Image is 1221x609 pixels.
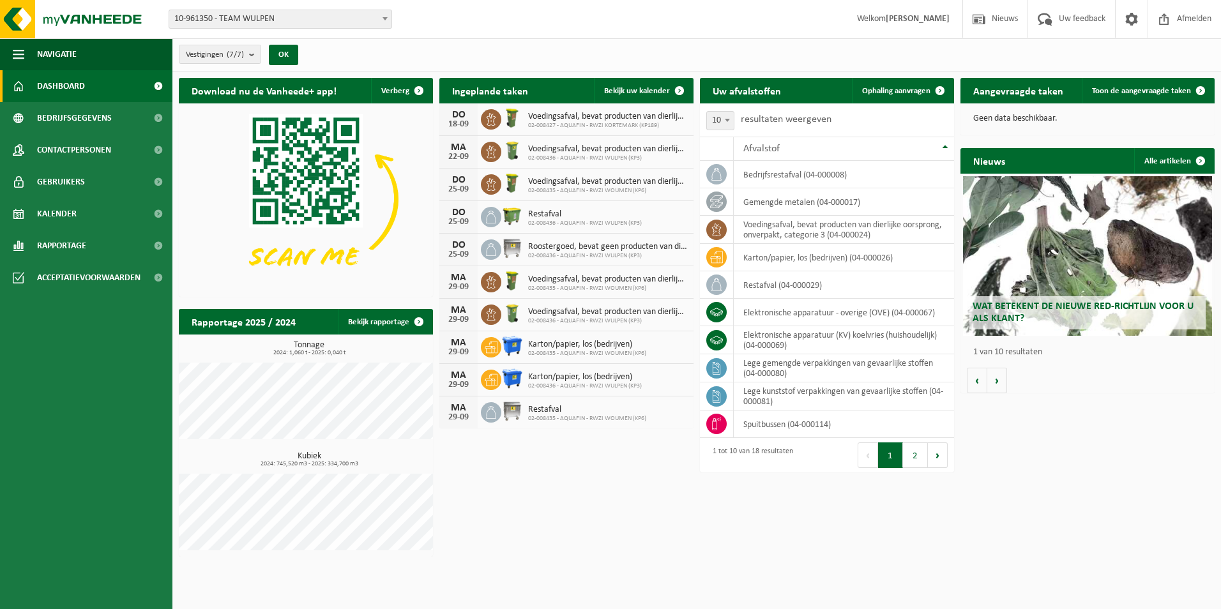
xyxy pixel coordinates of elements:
[169,10,392,29] span: 10-961350 - TEAM WULPEN
[528,154,687,162] span: 02-008436 - AQUAFIN - RWZI WULPEN (KP3)
[179,78,349,103] h2: Download nu de Vanheede+ app!
[734,244,954,271] td: karton/papier, los (bedrijven) (04-000026)
[439,78,541,103] h2: Ingeplande taken
[37,166,85,198] span: Gebruikers
[528,415,646,423] span: 02-008435 - AQUAFIN - RWZI WOUMEN (KP6)
[446,207,471,218] div: DO
[446,348,471,357] div: 29-09
[338,309,432,335] a: Bekijk rapportage
[186,45,244,64] span: Vestigingen
[446,142,471,153] div: MA
[185,452,433,467] h3: Kubiek
[446,370,471,380] div: MA
[1092,87,1191,95] span: Toon de aangevraagde taken
[37,198,77,230] span: Kalender
[528,274,687,285] span: Voedingsafval, bevat producten van dierlijke oorsprong, onverpakt, categorie 3
[1082,78,1213,103] a: Toon de aangevraagde taken
[501,107,523,129] img: WB-0060-HPE-GN-50
[446,283,471,292] div: 29-09
[734,216,954,244] td: voedingsafval, bevat producten van dierlijke oorsprong, onverpakt, categorie 3 (04-000024)
[185,341,433,356] h3: Tonnage
[741,114,831,124] label: resultaten weergeven
[528,209,642,220] span: Restafval
[858,442,878,468] button: Previous
[446,120,471,129] div: 18-09
[967,368,987,393] button: Vorige
[179,45,261,64] button: Vestigingen(7/7)
[381,87,409,95] span: Verberg
[169,10,391,28] span: 10-961350 - TEAM WULPEN
[528,340,646,350] span: Karton/papier, los (bedrijven)
[501,172,523,194] img: WB-0060-HPE-GN-50
[734,161,954,188] td: bedrijfsrestafval (04-000008)
[446,338,471,348] div: MA
[928,442,948,468] button: Next
[501,205,523,227] img: WB-1100-HPE-GN-50
[501,237,523,259] img: WB-1100-GAL-GY-01
[185,350,433,356] span: 2024: 1,060 t - 2025: 0,040 t
[446,380,471,389] div: 29-09
[501,335,523,357] img: WB-1100-HPE-BE-01
[528,177,687,187] span: Voedingsafval, bevat producten van dierlijke oorsprong, onverpakt, categorie 3
[734,299,954,326] td: elektronische apparatuur - overige (OVE) (04-000067)
[960,148,1018,173] h2: Nieuws
[528,220,642,227] span: 02-008436 - AQUAFIN - RWZI WULPEN (KP3)
[743,144,780,154] span: Afvalstof
[604,87,670,95] span: Bekijk uw kalender
[37,230,86,262] span: Rapportage
[528,405,646,415] span: Restafval
[862,87,930,95] span: Ophaling aanvragen
[528,372,642,382] span: Karton/papier, los (bedrijven)
[446,273,471,283] div: MA
[528,112,687,122] span: Voedingsafval, bevat producten van dierlijke oorsprong, onverpakt, categorie 3
[963,176,1212,336] a: Wat betekent de nieuwe RED-richtlijn voor u als klant?
[501,400,523,422] img: WB-1100-GAL-GY-02
[446,175,471,185] div: DO
[446,403,471,413] div: MA
[973,348,1208,357] p: 1 van 10 resultaten
[371,78,432,103] button: Verberg
[878,442,903,468] button: 1
[528,252,687,260] span: 02-008436 - AQUAFIN - RWZI WULPEN (KP3)
[973,301,1194,324] span: Wat betekent de nieuwe RED-richtlijn voor u als klant?
[179,103,433,294] img: Download de VHEPlus App
[707,112,734,130] span: 10
[528,242,687,252] span: Roostergoed, bevat geen producten van dierlijke oorsprong
[734,188,954,216] td: gemengde metalen (04-000017)
[886,14,950,24] strong: [PERSON_NAME]
[852,78,953,103] a: Ophaling aanvragen
[734,382,954,410] td: lege kunststof verpakkingen van gevaarlijke stoffen (04-000081)
[446,413,471,422] div: 29-09
[37,102,112,134] span: Bedrijfsgegevens
[594,78,692,103] a: Bekijk uw kalender
[37,70,85,102] span: Dashboard
[528,307,687,317] span: Voedingsafval, bevat producten van dierlijke oorsprong, onverpakt, categorie 3
[227,50,244,59] count: (7/7)
[446,250,471,259] div: 25-09
[734,271,954,299] td: restafval (04-000029)
[960,78,1076,103] h2: Aangevraagde taken
[987,368,1007,393] button: Volgende
[706,111,734,130] span: 10
[528,285,687,292] span: 02-008435 - AQUAFIN - RWZI WOUMEN (KP6)
[501,303,523,324] img: WB-0140-HPE-GN-50
[179,309,308,334] h2: Rapportage 2025 / 2024
[501,270,523,292] img: WB-0060-HPE-GN-50
[446,218,471,227] div: 25-09
[734,354,954,382] td: lege gemengde verpakkingen van gevaarlijke stoffen (04-000080)
[528,122,687,130] span: 02-008427 - AQUAFIN - RWZI KORTEMARK (KP189)
[37,262,140,294] span: Acceptatievoorwaarden
[734,410,954,438] td: spuitbussen (04-000114)
[501,368,523,389] img: WB-1100-HPE-BE-01
[446,305,471,315] div: MA
[446,153,471,162] div: 22-09
[528,350,646,357] span: 02-008435 - AQUAFIN - RWZI WOUMEN (KP6)
[446,240,471,250] div: DO
[446,110,471,120] div: DO
[528,187,687,195] span: 02-008435 - AQUAFIN - RWZI WOUMEN (KP6)
[706,441,793,469] div: 1 tot 10 van 18 resultaten
[1134,148,1213,174] a: Alle artikelen
[734,326,954,354] td: elektronische apparatuur (KV) koelvries (huishoudelijk) (04-000069)
[973,114,1202,123] p: Geen data beschikbaar.
[446,185,471,194] div: 25-09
